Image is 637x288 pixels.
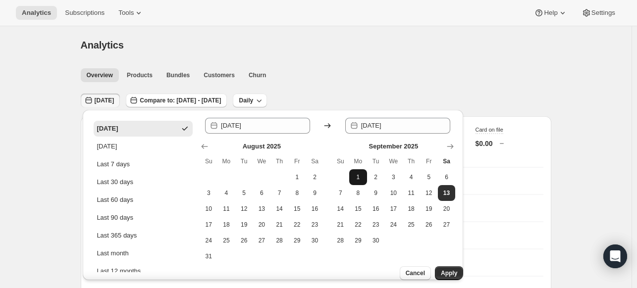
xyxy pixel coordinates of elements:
[367,217,385,233] button: Tuesday September 23 2025
[253,153,271,169] th: Wednesday
[367,153,385,169] th: Tuesday
[200,185,217,201] button: Sunday August 3 2025
[424,221,434,229] span: 26
[442,205,452,213] span: 20
[94,245,193,261] button: Last month
[253,233,271,248] button: Wednesday August 27 2025
[406,269,425,277] span: Cancel
[331,233,349,248] button: Sunday September 28 2025
[349,233,367,248] button: Monday September 29 2025
[438,153,456,169] th: Saturday
[389,221,399,229] span: 24
[127,71,153,79] span: Products
[349,201,367,217] button: Monday September 15 2025
[217,233,235,248] button: Monday August 25 2025
[331,201,349,217] button: Sunday September 14 2025
[406,205,416,213] span: 18
[353,157,363,165] span: Mo
[442,157,452,165] span: Sa
[204,71,235,79] span: Customers
[239,189,249,197] span: 5
[200,153,217,169] th: Sunday
[198,140,212,153] button: Show previous month, July 2025
[274,205,284,213] span: 14
[97,142,117,151] div: [DATE]
[385,169,403,185] button: Wednesday September 3 2025
[389,157,399,165] span: We
[420,185,438,201] button: Friday September 12 2025
[94,139,193,154] button: [DATE]
[544,9,557,17] span: Help
[331,153,349,169] th: Sunday
[200,217,217,233] button: Sunday August 17 2025
[112,6,150,20] button: Tools
[400,266,431,280] button: Cancel
[292,237,302,244] span: 29
[200,233,217,248] button: Sunday August 24 2025
[371,205,381,213] span: 16
[94,121,193,137] button: [DATE]
[87,71,113,79] span: Overview
[288,169,306,185] button: Friday August 1 2025
[257,237,267,244] span: 27
[406,221,416,229] span: 25
[385,185,403,201] button: Wednesday September 10 2025
[385,153,403,169] th: Wednesday
[424,189,434,197] span: 12
[371,189,381,197] span: 9
[94,228,193,243] button: Last 365 days
[239,96,253,104] span: Daily
[217,201,235,217] button: Monday August 11 2025
[353,237,363,244] span: 29
[253,185,271,201] button: Wednesday August 6 2025
[16,6,57,20] button: Analytics
[438,185,456,201] button: Start of range Today Saturday September 13 2025
[310,157,320,165] span: Sa
[204,205,213,213] span: 10
[270,217,288,233] button: Thursday August 21 2025
[97,124,118,134] div: [DATE]
[235,153,253,169] th: Tuesday
[402,169,420,185] button: Thursday September 4 2025
[253,201,271,217] button: Wednesday August 13 2025
[406,189,416,197] span: 11
[97,213,133,223] div: Last 90 days
[288,233,306,248] button: Friday August 29 2025
[335,157,345,165] span: Su
[349,153,367,169] th: Monday
[310,205,320,213] span: 16
[306,153,324,169] th: Saturday
[306,233,324,248] button: Saturday August 30 2025
[126,94,227,107] button: Compare to: [DATE] - [DATE]
[81,94,120,107] button: [DATE]
[310,237,320,244] span: 30
[235,185,253,201] button: Tuesday August 5 2025
[424,173,434,181] span: 5
[274,189,284,197] span: 7
[438,201,456,217] button: Saturday September 20 2025
[402,201,420,217] button: Thursday September 18 2025
[353,205,363,213] span: 15
[97,266,141,276] div: Last 12 months
[310,189,320,197] span: 9
[239,205,249,213] span: 12
[385,201,403,217] button: Wednesday September 17 2025
[349,217,367,233] button: Monday September 22 2025
[435,266,463,280] button: Apply
[476,139,493,148] p: $0.00
[424,205,434,213] span: 19
[292,221,302,229] span: 22
[443,140,457,153] button: Show next month, October 2025
[288,185,306,201] button: Friday August 8 2025
[217,185,235,201] button: Monday August 4 2025
[288,201,306,217] button: Friday August 15 2025
[406,157,416,165] span: Th
[389,173,399,181] span: 3
[420,169,438,185] button: Friday September 5 2025
[204,252,213,260] span: 31
[306,185,324,201] button: Saturday August 9 2025
[292,205,302,213] span: 15
[367,233,385,248] button: Tuesday September 30 2025
[270,233,288,248] button: Thursday August 28 2025
[420,217,438,233] button: Friday September 26 2025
